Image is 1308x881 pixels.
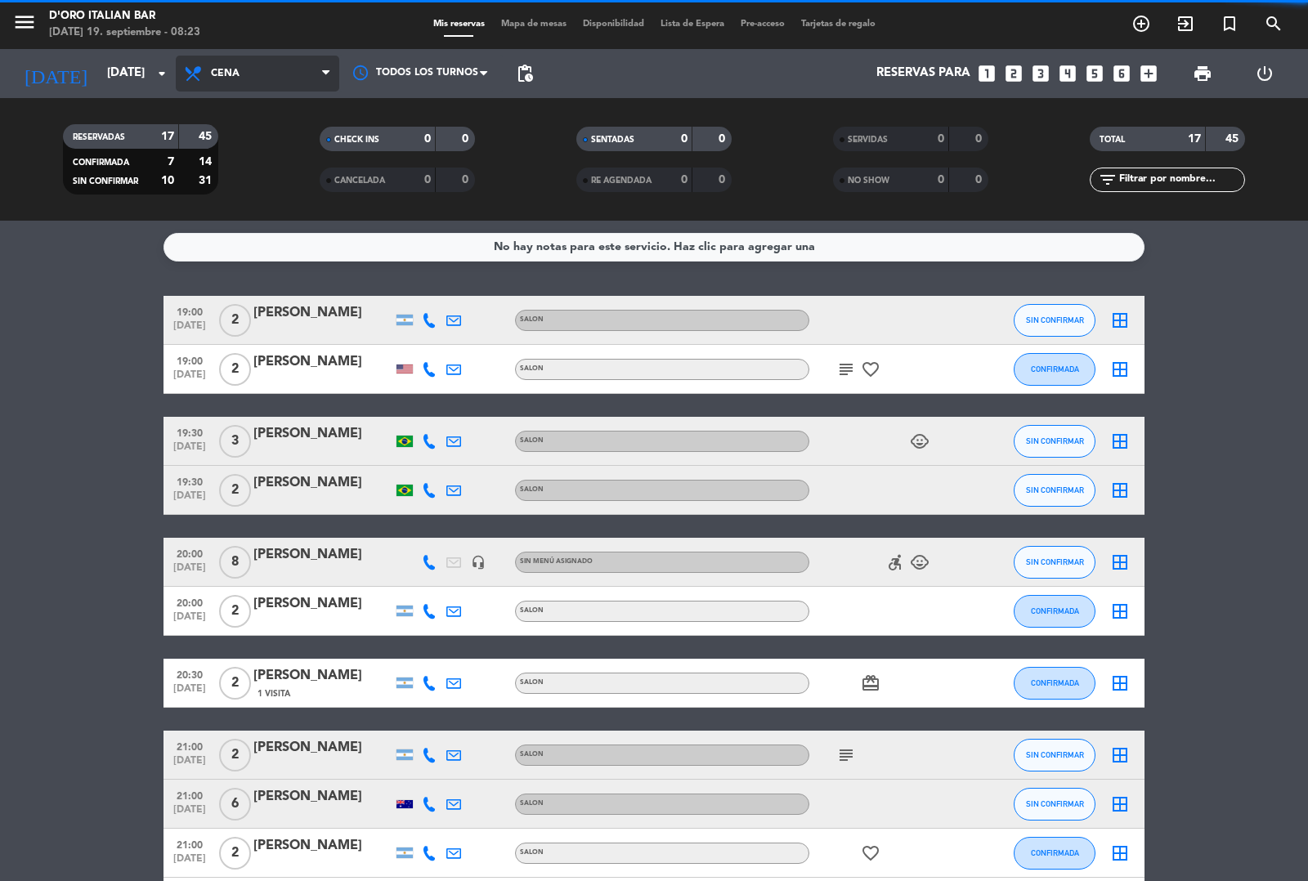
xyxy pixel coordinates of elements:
[424,174,431,186] strong: 0
[520,751,544,758] span: SALON
[161,131,174,142] strong: 17
[253,423,392,445] div: [PERSON_NAME]
[462,133,472,145] strong: 0
[591,177,652,185] span: RE AGENDADA
[493,20,575,29] span: Mapa de mesas
[1188,133,1201,145] strong: 17
[520,365,544,372] span: SALON
[1110,843,1130,863] i: border_all
[652,20,732,29] span: Lista de Espera
[520,607,544,614] span: SALON
[253,472,392,494] div: [PERSON_NAME]
[793,20,884,29] span: Tarjetas de regalo
[975,174,985,186] strong: 0
[1110,311,1130,330] i: border_all
[1026,799,1084,808] span: SIN CONFIRMAR
[719,133,728,145] strong: 0
[169,755,210,774] span: [DATE]
[169,664,210,683] span: 20:30
[471,555,486,570] i: headset_mic
[169,736,210,755] span: 21:00
[219,788,251,821] span: 6
[1014,788,1095,821] button: SIN CONFIRMAR
[424,133,431,145] strong: 0
[219,739,251,771] span: 2
[1110,745,1130,765] i: border_all
[1110,794,1130,814] i: border_all
[169,683,210,702] span: [DATE]
[1026,750,1084,759] span: SIN CONFIRMAR
[520,437,544,444] span: SALON
[1225,133,1242,145] strong: 45
[73,177,138,186] span: SIN CONFIRMAR
[169,423,210,441] span: 19:30
[169,593,210,611] span: 20:00
[334,177,385,185] span: CANCELADA
[938,174,944,186] strong: 0
[169,320,210,339] span: [DATE]
[169,369,210,388] span: [DATE]
[681,133,688,145] strong: 0
[1014,595,1095,628] button: CONFIRMADA
[73,133,125,141] span: RESERVADAS
[169,611,210,630] span: [DATE]
[425,20,493,29] span: Mis reservas
[168,156,174,168] strong: 7
[885,552,905,572] i: accessible_forward
[219,546,251,579] span: 8
[1098,170,1118,190] i: filter_list
[169,441,210,460] span: [DATE]
[1014,353,1095,386] button: CONFIRMADA
[520,849,544,856] span: SALON
[169,302,210,320] span: 19:00
[253,835,392,856] div: [PERSON_NAME]
[219,474,251,507] span: 2
[1110,481,1130,500] i: border_all
[848,177,889,185] span: NO SHOW
[152,64,172,83] i: arrow_drop_down
[836,745,856,765] i: subject
[1138,63,1159,84] i: add_box
[258,687,290,700] span: 1 Visita
[1014,739,1095,771] button: SIN CONFIRMAR
[1031,848,1079,857] span: CONFIRMADA
[1014,425,1095,458] button: SIN CONFIRMAR
[219,353,251,386] span: 2
[719,174,728,186] strong: 0
[1131,14,1151,34] i: add_circle_outline
[253,737,392,758] div: [PERSON_NAME]
[49,8,200,25] div: D'oro Italian Bar
[910,432,929,451] i: child_care
[1026,557,1084,566] span: SIN CONFIRMAR
[861,360,880,379] i: favorite_border
[861,673,880,693] i: card_giftcard
[520,558,593,565] span: Sin menú asignado
[219,425,251,458] span: 3
[1003,63,1024,84] i: looks_two
[1031,606,1079,615] span: CONFIRMADA
[12,10,37,40] button: menu
[494,238,815,257] div: No hay notas para este servicio. Haz clic para agregar una
[1026,315,1084,324] span: SIN CONFIRMAR
[1030,63,1051,84] i: looks_3
[73,159,129,167] span: CONFIRMADA
[1014,474,1095,507] button: SIN CONFIRMAR
[211,68,240,79] span: Cena
[199,156,215,168] strong: 14
[1110,360,1130,379] i: border_all
[1110,673,1130,693] i: border_all
[975,133,985,145] strong: 0
[1100,136,1125,144] span: TOTAL
[910,552,929,572] i: child_care
[169,543,210,562] span: 20:00
[520,316,544,323] span: SALON
[219,837,251,870] span: 2
[515,64,535,83] span: pending_actions
[732,20,793,29] span: Pre-acceso
[462,174,472,186] strong: 0
[1031,364,1079,373] span: CONFIRMADA
[681,174,688,186] strong: 0
[253,544,392,566] div: [PERSON_NAME]
[1234,49,1296,98] div: LOG OUT
[334,136,379,144] span: CHECK INS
